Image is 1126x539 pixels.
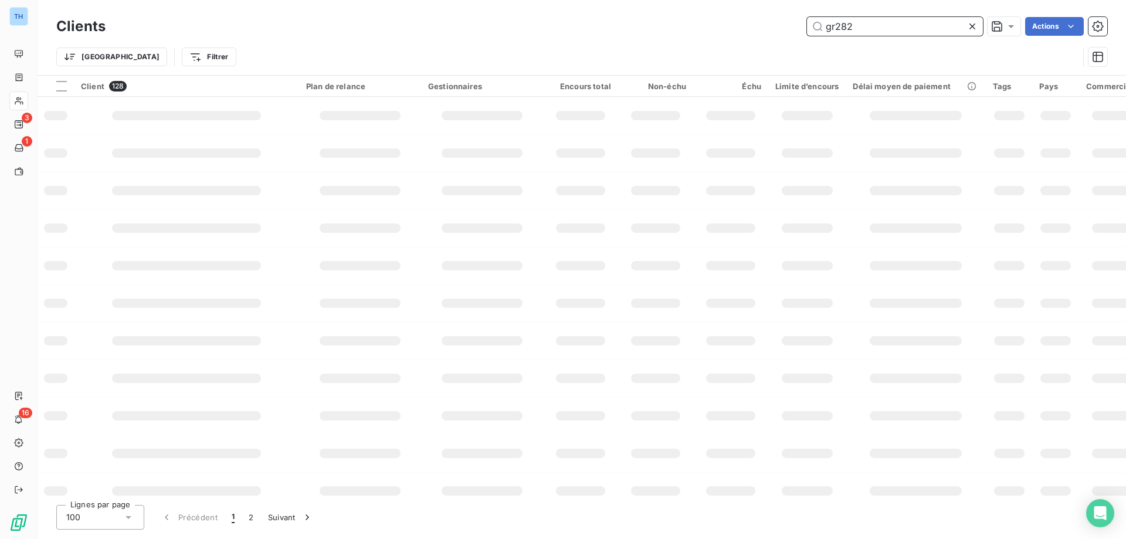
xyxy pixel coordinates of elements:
[22,113,32,123] span: 3
[775,82,839,91] div: Limite d’encours
[182,48,236,66] button: Filtrer
[700,82,761,91] div: Échu
[225,505,242,530] button: 1
[625,82,686,91] div: Non-échu
[993,82,1026,91] div: Tags
[1039,82,1072,91] div: Pays
[22,136,32,147] span: 1
[1086,499,1114,527] div: Open Intercom Messenger
[242,505,260,530] button: 2
[56,16,106,37] h3: Clients
[807,17,983,36] input: Rechercher
[154,505,225,530] button: Précédent
[232,511,235,523] span: 1
[81,82,104,91] span: Client
[19,408,32,418] span: 16
[109,81,127,91] span: 128
[428,82,536,91] div: Gestionnaires
[9,7,28,26] div: TH
[66,511,80,523] span: 100
[853,82,978,91] div: Délai moyen de paiement
[9,513,28,532] img: Logo LeanPay
[1025,17,1084,36] button: Actions
[306,82,414,91] div: Plan de relance
[56,48,167,66] button: [GEOGRAPHIC_DATA]
[550,82,611,91] div: Encours total
[261,505,320,530] button: Suivant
